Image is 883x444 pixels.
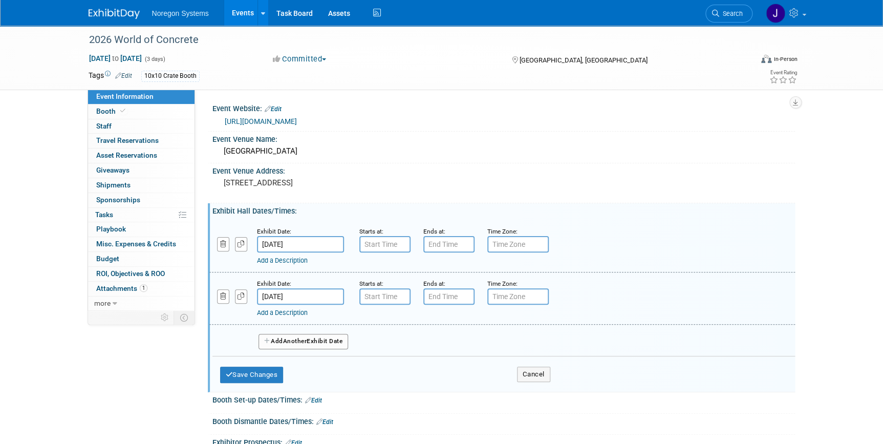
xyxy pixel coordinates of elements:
input: End Time [423,236,475,252]
span: (3 days) [144,56,165,62]
span: Shipments [96,181,131,189]
span: Sponsorships [96,196,140,204]
a: Travel Reservations [88,134,195,148]
small: Ends at: [423,228,445,235]
a: Add a Description [257,309,308,316]
a: Misc. Expenses & Credits [88,237,195,251]
div: Booth Dismantle Dates/Times: [212,414,795,427]
div: [GEOGRAPHIC_DATA] [220,143,787,159]
div: 10x10 Crate Booth [141,71,200,81]
pre: [STREET_ADDRESS] [224,178,444,187]
small: Time Zone: [487,228,518,235]
small: Starts at: [359,280,383,287]
a: Edit [305,397,322,404]
span: Booth [96,107,127,115]
a: Shipments [88,178,195,193]
input: Date [257,288,344,305]
input: Date [257,236,344,252]
a: Attachments1 [88,282,195,296]
div: Event Website: [212,101,795,114]
a: Edit [265,105,282,113]
span: 1 [140,284,147,292]
a: Staff [88,119,195,134]
small: Starts at: [359,228,383,235]
span: Travel Reservations [96,136,159,144]
input: End Time [423,288,475,305]
a: Add a Description [257,257,308,264]
a: [URL][DOMAIN_NAME] [225,117,297,125]
input: Time Zone [487,236,549,252]
div: Event Format [692,53,798,69]
span: Staff [96,122,112,130]
a: Playbook [88,222,195,237]
span: ROI, Objectives & ROO [96,269,165,278]
td: Personalize Event Tab Strip [156,311,174,324]
small: Time Zone: [487,280,518,287]
a: Sponsorships [88,193,195,207]
span: Budget [96,255,119,263]
small: Ends at: [423,280,445,287]
span: Misc. Expenses & Credits [96,240,176,248]
div: Event Venue Name: [212,132,795,144]
span: [GEOGRAPHIC_DATA], [GEOGRAPHIC_DATA] [520,56,648,64]
a: more [88,297,195,311]
input: Start Time [359,288,411,305]
small: Exhibit Date: [257,228,291,235]
span: more [94,299,111,307]
a: ROI, Objectives & ROO [88,267,195,281]
a: Tasks [88,208,195,222]
div: Booth Set-up Dates/Times: [212,392,795,406]
input: Time Zone [487,288,549,305]
a: Budget [88,252,195,266]
a: Edit [316,418,333,426]
img: Johana Gil [766,4,785,23]
div: Event Venue Address: [212,163,795,176]
span: Attachments [96,284,147,292]
span: Noregon Systems [152,9,209,17]
span: Playbook [96,225,126,233]
a: Booth [88,104,195,119]
button: Cancel [517,367,550,382]
input: Start Time [359,236,411,252]
span: Asset Reservations [96,151,157,159]
div: Event Rating [769,70,796,75]
span: Event Information [96,92,154,100]
span: Search [719,10,743,17]
span: Giveaways [96,166,130,174]
a: Event Information [88,90,195,104]
img: ExhibitDay [89,9,140,19]
i: Booth reservation complete [120,108,125,114]
small: Exhibit Date: [257,280,291,287]
div: Exhibit Hall Dates/Times: [212,203,795,216]
img: Format-Inperson.png [761,55,771,63]
a: Giveaways [88,163,195,178]
a: Search [705,5,752,23]
span: Tasks [95,210,113,219]
div: In-Person [773,55,797,63]
button: AddAnotherExhibit Date [259,334,349,349]
button: Save Changes [220,367,284,383]
span: [DATE] [DATE] [89,54,142,63]
div: 2026 World of Concrete [85,31,737,49]
a: Asset Reservations [88,149,195,163]
td: Toggle Event Tabs [174,311,195,324]
a: Edit [115,72,132,79]
span: Another [283,337,307,345]
td: Tags [89,70,132,82]
button: Committed [269,54,330,65]
span: to [111,54,120,62]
